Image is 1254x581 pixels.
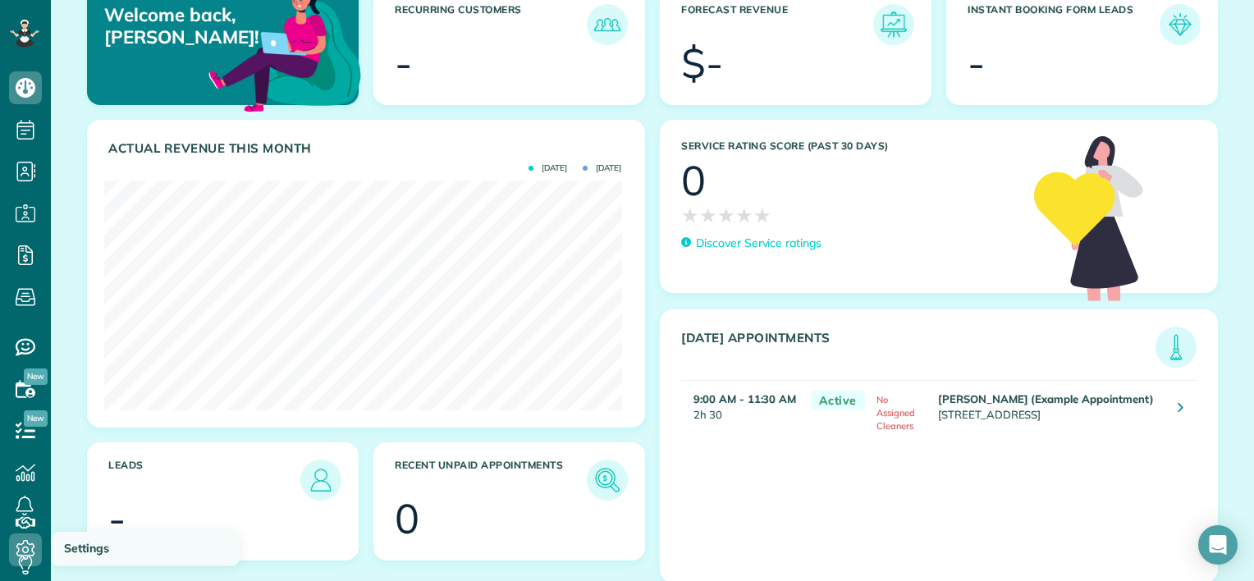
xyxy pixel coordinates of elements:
[717,201,735,230] span: ★
[395,460,587,501] h3: Recent unpaid appointments
[681,140,1018,152] h3: Service Rating score (past 30 days)
[1164,8,1197,41] img: icon_form_leads-04211a6a04a5b2264e4ee56bc0799ec3eb69b7e499cbb523a139df1d13a81ae0.png
[51,532,240,566] a: Settings
[968,43,985,84] div: -
[681,4,873,45] h3: Forecast Revenue
[1160,331,1192,364] img: icon_todays_appointments-901f7ab196bb0bea1936b74009e4eb5ffbc2d2711fa7634e0d609ed5ef32b18b.png
[681,160,706,201] div: 0
[735,201,753,230] span: ★
[1198,525,1238,565] div: Open Intercom Messenger
[876,394,915,432] span: No Assigned Cleaners
[938,392,1154,405] strong: [PERSON_NAME] (Example Appointment)
[108,141,628,156] h3: Actual Revenue this month
[934,380,1165,439] td: [STREET_ADDRESS]
[681,43,723,84] div: $-
[24,410,48,427] span: New
[681,380,803,439] td: 2h 30
[681,201,699,230] span: ★
[108,460,300,501] h3: Leads
[811,391,865,411] span: Active
[693,392,796,405] strong: 9:00 AM - 11:30 AM
[24,368,48,385] span: New
[104,4,270,48] p: Welcome back, [PERSON_NAME]!
[591,8,624,41] img: icon_recurring_customers-cf858462ba22bcd05b5a5880d41d6543d210077de5bb9ebc9590e49fd87d84ed.png
[877,8,910,41] img: icon_forecast_revenue-8c13a41c7ed35a8dcfafea3cbb826a0462acb37728057bba2d056411b612bbbe.png
[591,464,624,496] img: icon_unpaid_appointments-47b8ce3997adf2238b356f14209ab4cced10bd1f174958f3ca8f1d0dd7fffeee.png
[696,235,822,252] p: Discover Service ratings
[699,201,717,230] span: ★
[64,541,109,556] span: Settings
[395,498,419,539] div: 0
[395,43,412,84] div: -
[395,4,587,45] h3: Recurring Customers
[681,235,822,252] a: Discover Service ratings
[681,331,1156,368] h3: [DATE] Appointments
[753,201,771,230] span: ★
[304,464,337,496] img: icon_leads-1bed01f49abd5b7fead27621c3d59655bb73ed531f8eeb49469d10e621d6b896.png
[529,164,567,172] span: [DATE]
[968,4,1160,45] h3: Instant Booking Form Leads
[108,498,126,539] div: -
[583,164,621,172] span: [DATE]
